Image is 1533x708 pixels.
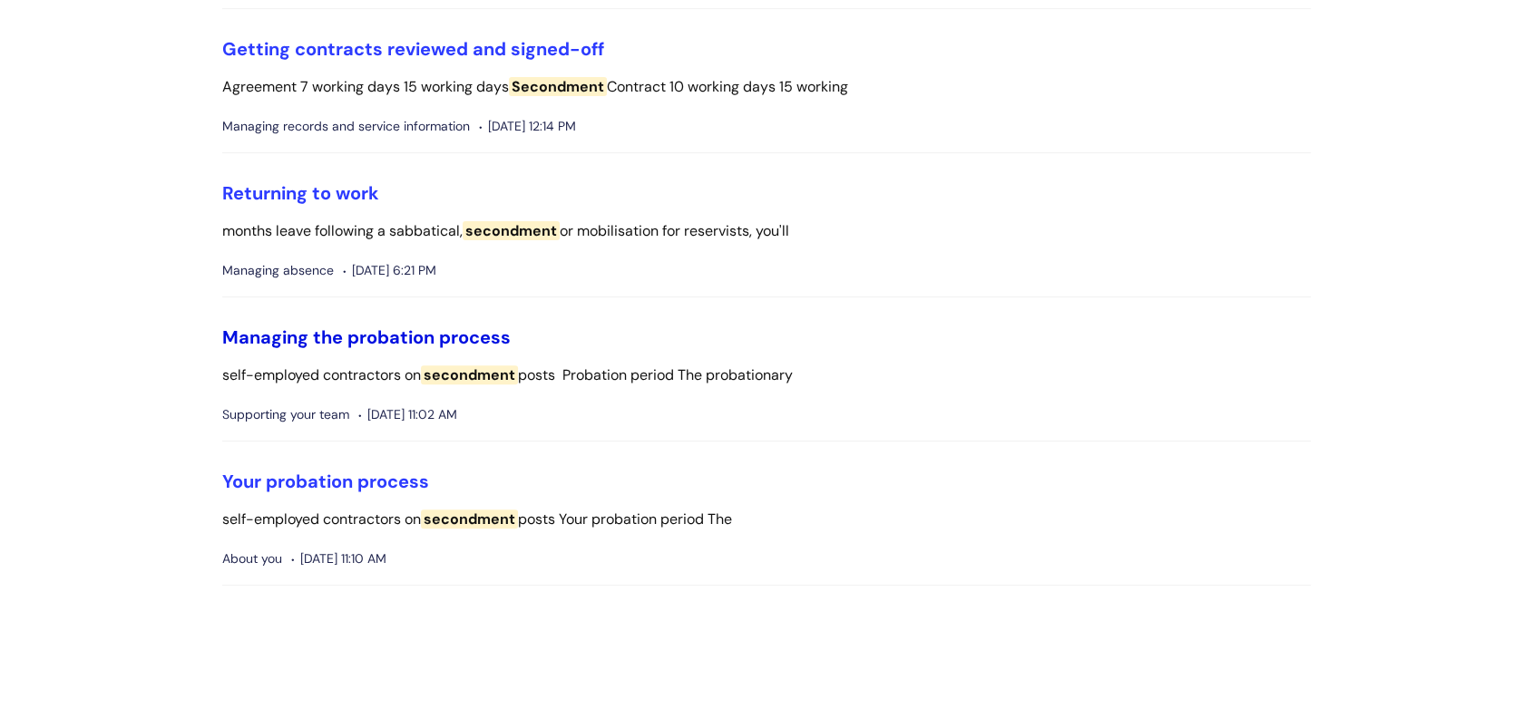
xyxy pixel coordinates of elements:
span: secondment [421,509,518,529]
span: About you [222,548,282,570]
p: self-employed contractors on posts Probation period The probationary [222,363,1311,389]
span: [DATE] 6:21 PM [343,259,436,282]
span: [DATE] 11:02 AM [358,403,457,426]
span: Secondment [509,77,607,96]
span: Managing absence [222,259,334,282]
p: self-employed contractors on posts Your probation period The [222,507,1311,533]
span: secondment [463,221,560,240]
span: [DATE] 12:14 PM [479,115,576,138]
span: [DATE] 11:10 AM [291,548,386,570]
a: Your probation process [222,470,429,493]
span: secondment [421,365,518,384]
a: Managing the probation process [222,325,511,349]
p: Agreement 7 working days 15 working days Contract 10 working days 15 working [222,74,1311,101]
p: months leave following a sabbatical, or mobilisation for reservists, you'll [222,218,1311,245]
span: Managing records and service information [222,115,470,138]
a: Returning to work [222,181,379,205]
span: Supporting your team [222,403,349,426]
a: Getting contracts reviewed and signed-off [222,37,604,61]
